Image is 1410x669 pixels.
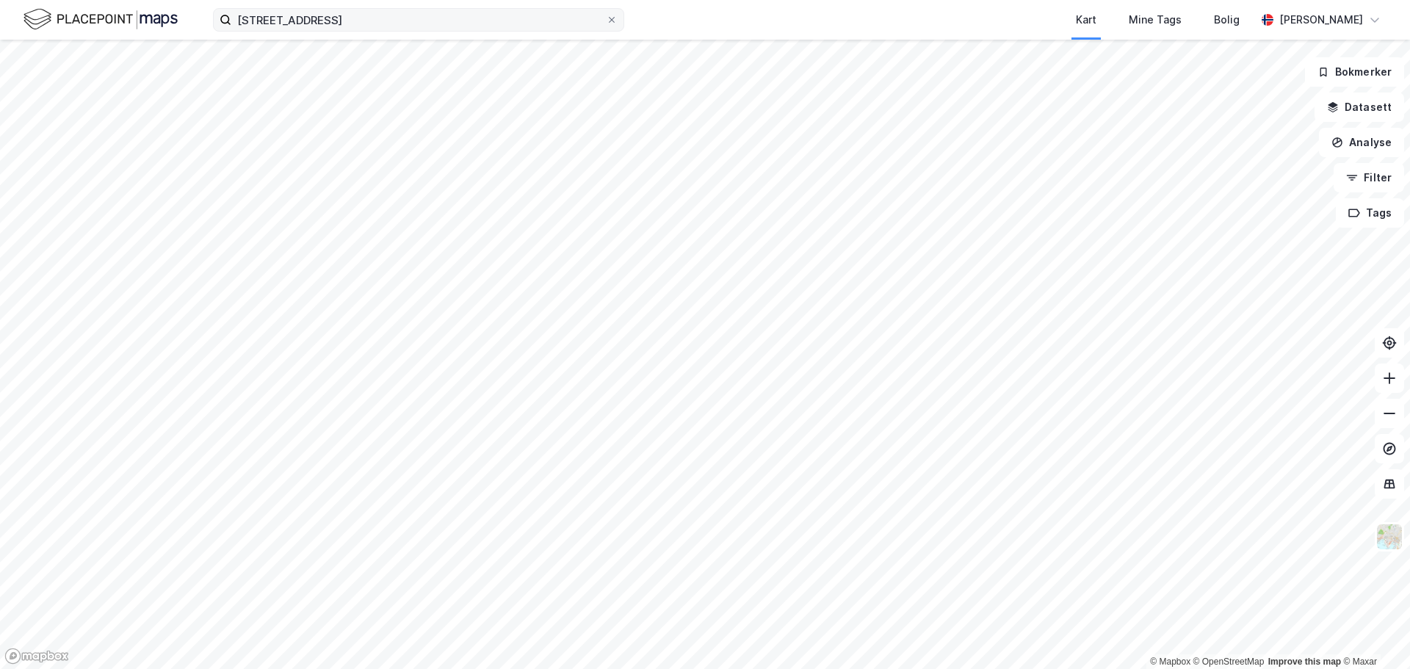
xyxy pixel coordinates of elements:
[1337,599,1410,669] div: Kontrollprogram for chat
[1375,523,1403,551] img: Z
[1336,198,1404,228] button: Tags
[1193,657,1265,667] a: OpenStreetMap
[1279,11,1363,29] div: [PERSON_NAME]
[1319,128,1404,157] button: Analyse
[1076,11,1096,29] div: Kart
[231,9,606,31] input: Søk på adresse, matrikkel, gårdeiere, leietakere eller personer
[1334,163,1404,192] button: Filter
[1150,657,1190,667] a: Mapbox
[1214,11,1240,29] div: Bolig
[1337,599,1410,669] iframe: Chat Widget
[4,648,69,665] a: Mapbox homepage
[23,7,178,32] img: logo.f888ab2527a4732fd821a326f86c7f29.svg
[1129,11,1182,29] div: Mine Tags
[1305,57,1404,87] button: Bokmerker
[1315,93,1404,122] button: Datasett
[1268,657,1341,667] a: Improve this map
